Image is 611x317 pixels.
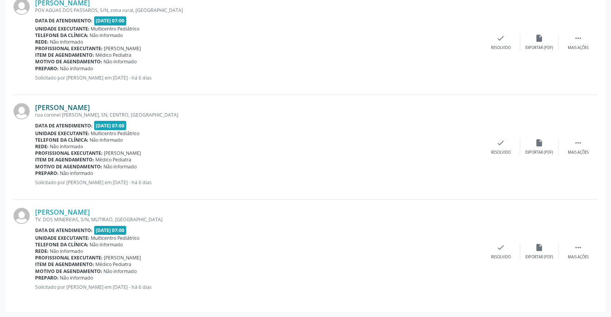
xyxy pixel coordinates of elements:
i: check [497,34,505,42]
div: Exportar (PDF) [526,254,553,260]
b: Data de atendimento: [35,227,93,234]
span: Médico Pediatra [96,156,132,163]
span: [DATE] 07:00 [94,16,127,25]
span: [DATE] 07:00 [94,226,127,235]
b: Rede: [35,248,49,254]
b: Unidade executante: [35,25,90,32]
i: insert_drive_file [535,34,544,42]
b: Motivo de agendamento: [35,268,102,275]
b: Telefone da clínica: [35,241,88,248]
div: TV. DOS MINEREIAS, S/N, MUTIRAO, [GEOGRAPHIC_DATA] [35,216,482,223]
b: Motivo de agendamento: [35,163,102,170]
i: check [497,243,505,252]
div: Mais ações [568,150,589,155]
span: Não informado [60,170,93,176]
i: check [497,139,505,147]
b: Item de agendamento: [35,52,94,58]
b: Motivo de agendamento: [35,58,102,65]
span: Não informado [104,58,137,65]
b: Preparo: [35,275,59,281]
b: Unidade executante: [35,235,90,241]
span: Não informado [90,241,123,248]
div: Resolvido [491,45,511,51]
i: insert_drive_file [535,243,544,252]
div: Exportar (PDF) [526,150,553,155]
b: Preparo: [35,170,59,176]
span: Não informado [50,39,83,45]
b: Telefone da clínica: [35,137,88,143]
b: Profissional executante: [35,150,103,156]
div: Mais ações [568,45,589,51]
b: Profissional executante: [35,254,103,261]
span: [PERSON_NAME] [104,254,141,261]
p: Solicitado por [PERSON_NAME] em [DATE] - há 6 dias [35,179,482,186]
b: Rede: [35,39,49,45]
span: Não informado [50,248,83,254]
b: Telefone da clínica: [35,32,88,39]
div: POV AGUAS DOS PASSAROS, S/N, zona rural, [GEOGRAPHIC_DATA] [35,7,482,14]
span: Não informado [60,65,93,72]
p: Solicitado por [PERSON_NAME] em [DATE] - há 6 dias [35,284,482,290]
b: Rede: [35,143,49,150]
span: Médico Pediatra [96,261,132,268]
b: Profissional executante: [35,45,103,52]
b: Data de atendimento: [35,17,93,24]
span: Multicentro Pediátrico [91,25,140,32]
span: Multicentro Pediátrico [91,130,140,137]
span: Multicentro Pediátrico [91,235,140,241]
a: [PERSON_NAME] [35,208,90,216]
i:  [574,243,582,252]
b: Unidade executante: [35,130,90,137]
b: Item de agendamento: [35,261,94,268]
div: Resolvido [491,150,511,155]
span: [PERSON_NAME] [104,150,141,156]
b: Preparo: [35,65,59,72]
div: Resolvido [491,254,511,260]
img: img [14,103,30,119]
span: Não informado [104,268,137,275]
span: Não informado [60,275,93,281]
div: Mais ações [568,254,589,260]
span: Não informado [90,137,123,143]
div: rua coronel [PERSON_NAME], SN, CENTRO, [GEOGRAPHIC_DATA] [35,112,482,118]
span: [PERSON_NAME] [104,45,141,52]
img: img [14,208,30,224]
b: Item de agendamento: [35,156,94,163]
span: Médico Pediatra [96,52,132,58]
i:  [574,139,582,147]
span: [DATE] 07:00 [94,121,127,130]
span: Não informado [104,163,137,170]
a: [PERSON_NAME] [35,103,90,112]
i: insert_drive_file [535,139,544,147]
p: Solicitado por [PERSON_NAME] em [DATE] - há 6 dias [35,75,482,81]
span: Não informado [90,32,123,39]
span: Não informado [50,143,83,150]
div: Exportar (PDF) [526,45,553,51]
i:  [574,34,582,42]
b: Data de atendimento: [35,122,93,129]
